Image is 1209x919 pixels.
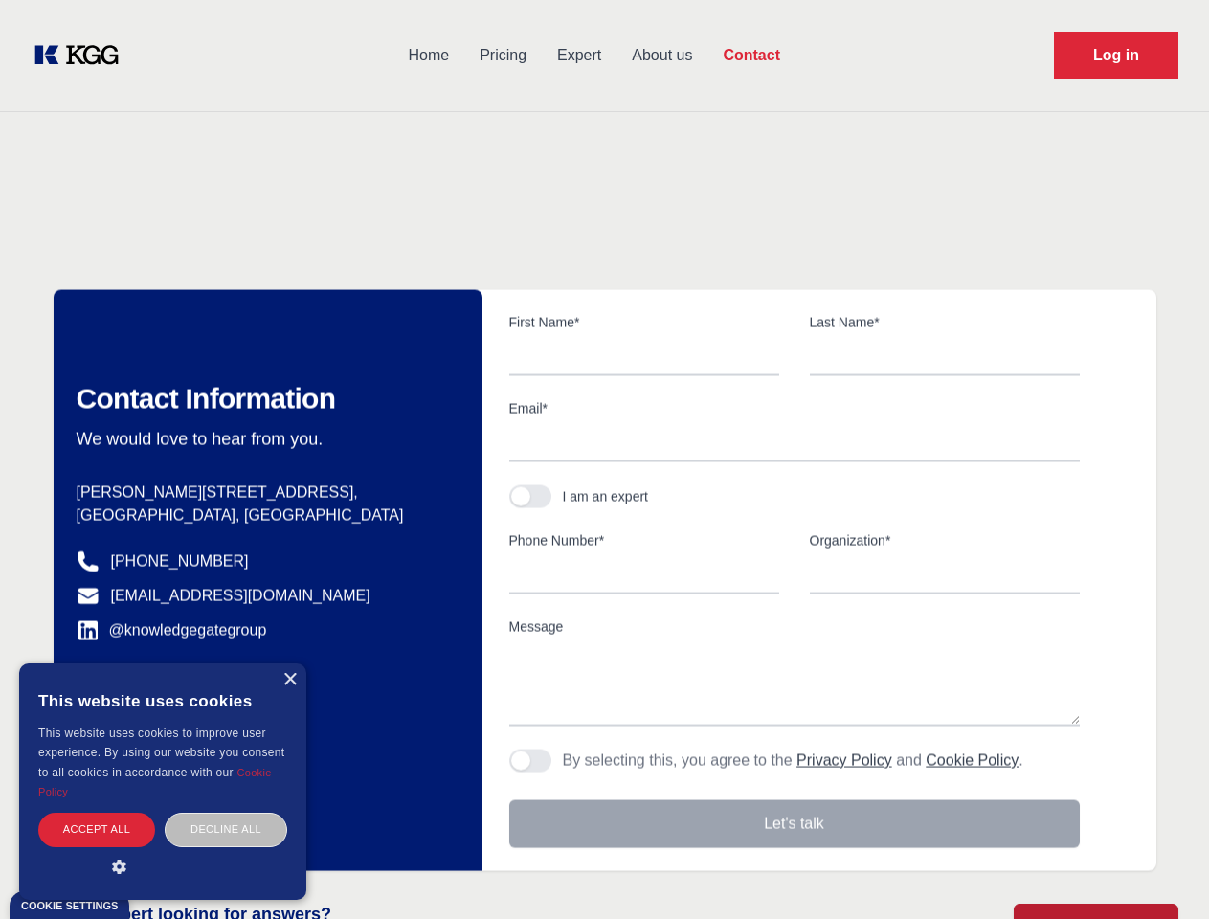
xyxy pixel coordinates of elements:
[810,313,1080,332] label: Last Name*
[111,585,370,608] a: [EMAIL_ADDRESS][DOMAIN_NAME]
[38,813,155,846] div: Accept all
[509,399,1080,418] label: Email*
[77,382,452,416] h2: Contact Information
[509,313,779,332] label: First Name*
[77,482,452,504] p: [PERSON_NAME][STREET_ADDRESS],
[810,531,1080,550] label: Organization*
[111,550,249,573] a: [PHONE_NUMBER]
[509,531,779,550] label: Phone Number*
[616,31,707,80] a: About us
[464,31,542,80] a: Pricing
[77,504,452,527] p: [GEOGRAPHIC_DATA], [GEOGRAPHIC_DATA]
[77,428,452,451] p: We would love to hear from you.
[38,767,272,797] a: Cookie Policy
[509,617,1080,637] label: Message
[38,678,287,724] div: This website uses cookies
[707,31,795,80] a: Contact
[563,487,649,506] div: I am an expert
[31,40,134,71] a: KOL Knowledge Platform: Talk to Key External Experts (KEE)
[926,752,1019,769] a: Cookie Policy
[509,800,1080,848] button: Let's talk
[165,813,287,846] div: Decline all
[1113,827,1209,919] iframe: Chat Widget
[796,752,892,769] a: Privacy Policy
[563,750,1023,773] p: By selecting this, you agree to the and .
[392,31,464,80] a: Home
[1054,32,1178,79] a: Request Demo
[77,619,267,642] a: @knowledgegategroup
[21,901,118,911] div: Cookie settings
[542,31,616,80] a: Expert
[282,673,297,687] div: Close
[38,727,284,779] span: This website uses cookies to improve user experience. By using our website you consent to all coo...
